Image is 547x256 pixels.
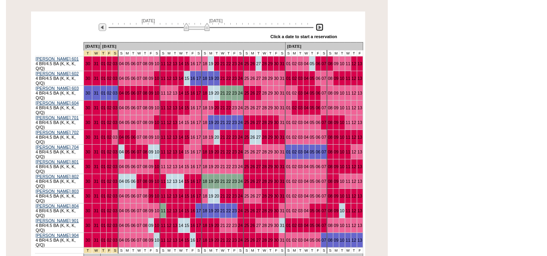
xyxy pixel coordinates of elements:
a: 19 [208,91,213,95]
a: 05 [125,105,130,110]
a: 12 [167,120,171,125]
a: 03 [298,135,303,140]
a: 11 [346,120,350,125]
a: 06 [131,120,136,125]
a: 28 [262,105,267,110]
a: 03 [298,91,303,95]
a: 31 [94,135,99,140]
a: 30 [86,91,90,95]
a: 08 [143,149,148,154]
a: 08 [328,105,333,110]
a: 13 [173,105,177,110]
a: 10 [154,61,159,66]
a: 06 [316,135,321,140]
a: 29 [268,91,273,95]
a: 14 [179,76,183,81]
a: 09 [149,149,154,154]
a: 23 [232,76,237,81]
a: 06 [316,120,321,125]
a: 11 [346,91,350,95]
a: 25 [244,105,249,110]
a: 27 [256,105,261,110]
a: 04 [304,135,309,140]
a: 22 [226,105,231,110]
a: 17 [196,105,201,110]
a: 27 [256,91,261,95]
a: 26 [250,61,255,66]
a: 18 [202,120,207,125]
a: 06 [131,135,136,140]
a: 25 [244,76,249,81]
a: 04 [304,91,309,95]
a: 24 [238,91,243,95]
a: 06 [131,149,136,154]
a: 02 [292,61,297,66]
a: 23 [232,91,237,95]
a: 15 [185,91,189,95]
a: 19 [208,105,213,110]
a: 11 [161,149,165,154]
a: 12 [352,91,356,95]
a: 02 [107,120,112,125]
a: 13 [173,76,177,81]
a: 09 [149,76,154,81]
a: 18 [202,105,207,110]
a: 26 [250,91,255,95]
a: 10 [340,120,345,125]
a: 09 [149,61,154,66]
a: 06 [131,76,136,81]
a: 08 [328,120,333,125]
a: 08 [328,76,333,81]
a: 20 [214,61,219,66]
a: 24 [238,105,243,110]
a: 22 [226,61,231,66]
a: 21 [220,61,225,66]
a: 10 [154,91,159,95]
a: 10 [340,91,345,95]
a: 10 [340,76,345,81]
a: 02 [107,135,112,140]
a: 30 [274,61,279,66]
a: 19 [208,135,213,140]
a: 12 [167,149,171,154]
a: 21 [220,76,225,81]
a: 08 [328,135,333,140]
a: 13 [358,91,362,95]
a: 23 [232,105,237,110]
a: 25 [244,91,249,95]
a: 29 [268,135,273,140]
a: 29 [268,76,273,81]
a: 01 [286,76,291,81]
a: 10 [340,135,345,140]
a: 04 [119,105,124,110]
a: 31 [94,120,99,125]
a: 07 [137,105,142,110]
a: 15 [185,120,189,125]
a: 09 [334,76,339,81]
a: 10 [154,135,159,140]
a: 21 [220,120,225,125]
a: 30 [274,135,279,140]
a: 10 [154,76,159,81]
a: 08 [328,61,333,66]
a: [PERSON_NAME] 603 [36,86,79,91]
a: 31 [280,76,284,81]
a: 07 [321,91,326,95]
a: 15 [185,76,189,81]
a: 07 [137,76,142,81]
a: 07 [137,120,142,125]
a: 12 [167,61,171,66]
a: 04 [119,149,124,154]
a: 13 [173,61,177,66]
a: [PERSON_NAME] 604 [36,101,79,105]
a: 11 [161,105,165,110]
a: 31 [280,105,284,110]
a: 19 [208,61,213,66]
a: 11 [161,91,165,95]
a: 11 [161,120,165,125]
a: 07 [137,91,142,95]
a: 08 [143,120,148,125]
a: 16 [191,61,195,66]
a: 08 [143,76,148,81]
a: 30 [86,76,90,81]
